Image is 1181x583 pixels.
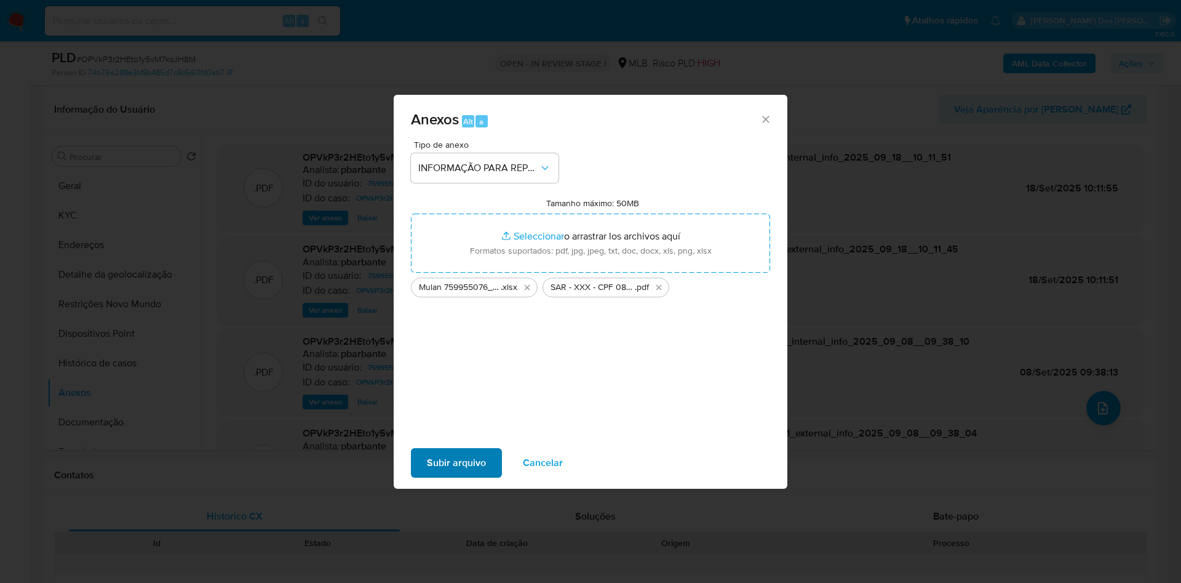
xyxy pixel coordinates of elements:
[523,449,563,476] span: Cancelar
[411,108,459,130] span: Anexos
[651,280,666,295] button: Eliminar SAR - XXX - CPF 08028804446 - ARLENE BRAZ DA CONCEICAO SILVA.pdf
[411,153,559,183] button: INFORMAÇÃO PARA REPORTE - COAF
[411,273,770,297] ul: Archivos seleccionados
[418,162,539,174] span: INFORMAÇÃO PARA REPORTE - COAF
[501,281,517,294] span: .xlsx
[419,281,501,294] span: Mulan 759955076_2025_08_18_12_54_48
[414,140,562,149] span: Tipo de anexo
[411,448,502,478] button: Subir arquivo
[546,198,639,209] label: Tamanho máximo: 50MB
[551,281,635,294] span: SAR - XXX - CPF 08028804446 - [PERSON_NAME] DA [PERSON_NAME]
[463,116,473,127] span: Alt
[760,113,771,124] button: Cerrar
[507,448,579,478] button: Cancelar
[520,280,535,295] button: Eliminar Mulan 759955076_2025_08_18_12_54_48.xlsx
[635,281,649,294] span: .pdf
[479,116,483,127] span: a
[427,449,486,476] span: Subir arquivo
